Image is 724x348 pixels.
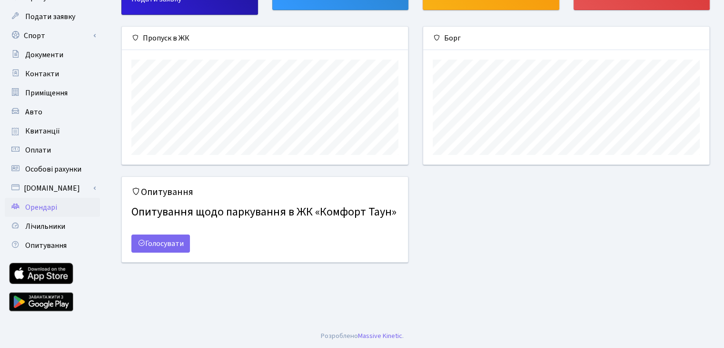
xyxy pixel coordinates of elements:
span: Опитування [25,240,67,251]
a: Документи [5,45,100,64]
span: Подати заявку [25,11,75,22]
a: Орендарі [5,198,100,217]
a: [DOMAIN_NAME] [5,179,100,198]
a: Авто [5,102,100,122]
a: Особові рахунки [5,160,100,179]
a: Massive Kinetic [358,331,402,341]
a: Розроблено [321,331,358,341]
a: Квитанції [5,122,100,141]
span: Оплати [25,145,51,155]
a: Голосувати [131,235,190,253]
div: . [321,331,404,341]
a: Опитування [5,236,100,255]
span: Особові рахунки [25,164,81,174]
span: Авто [25,107,42,117]
a: Контакти [5,64,100,83]
a: Подати заявку [5,7,100,26]
a: Оплати [5,141,100,160]
div: Борг [423,27,709,50]
a: Приміщення [5,83,100,102]
span: Приміщення [25,88,68,98]
span: Контакти [25,69,59,79]
a: Спорт [5,26,100,45]
span: Квитанції [25,126,60,136]
div: Пропуск в ЖК [122,27,408,50]
h4: Опитування щодо паркування в ЖК «Комфорт Таун» [131,202,398,223]
span: Документи [25,50,63,60]
h5: Опитування [131,186,398,198]
span: Лічильники [25,221,65,232]
span: Орендарі [25,202,57,213]
a: Лічильники [5,217,100,236]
